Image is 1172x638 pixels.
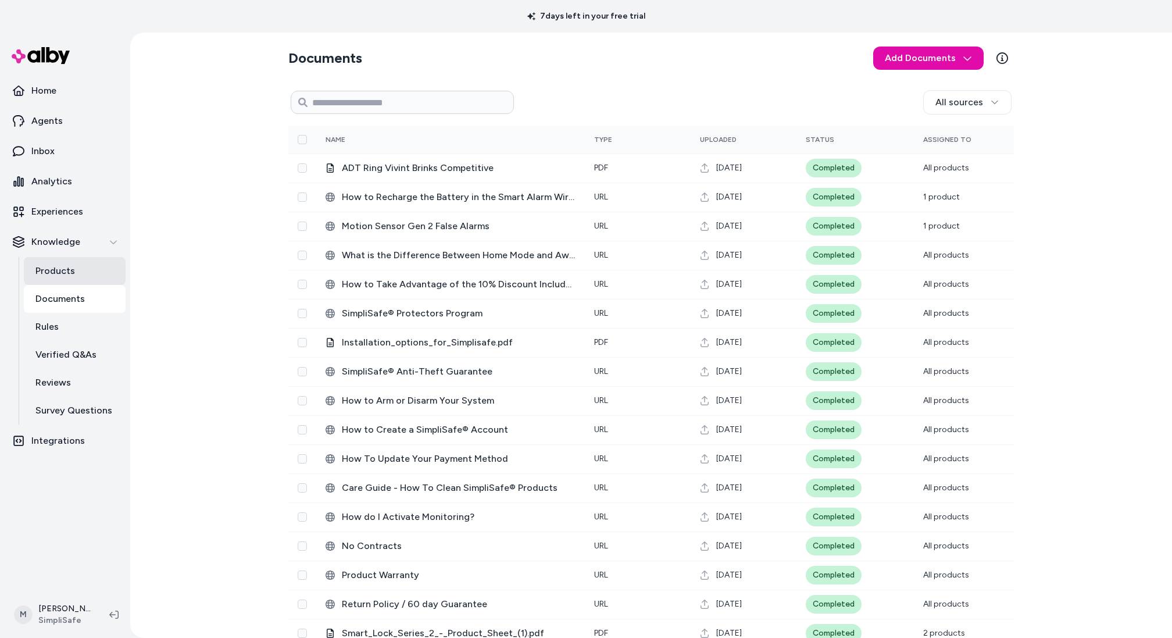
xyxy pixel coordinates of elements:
[298,571,307,580] button: Select row
[326,219,576,233] div: ‎Motion Sensor Gen 2 False Alarms
[298,483,307,493] button: Select row
[923,541,969,551] span: All products
[35,348,97,362] p: Verified Q&As
[31,114,63,128] p: Agents
[923,308,969,318] span: All products
[594,163,608,173] span: pdf
[716,308,742,319] span: [DATE]
[342,597,576,611] span: Return Policy / 60 day Guarantee
[38,615,91,626] span: SimpliSafe
[716,482,742,494] span: [DATE]
[806,420,862,439] div: Completed
[24,397,126,425] a: Survey Questions
[5,198,126,226] a: Experiences
[923,163,969,173] span: All products
[24,313,126,341] a: Rules
[806,508,862,526] div: Completed
[806,566,862,584] div: Completed
[594,136,612,144] span: Type
[806,136,834,144] span: Status
[594,541,608,551] span: URL
[935,95,983,109] span: All sources
[923,483,969,493] span: All products
[342,161,576,175] span: ADT Ring Vivint Brinks Competitive
[594,308,608,318] span: URL
[594,221,608,231] span: URL
[923,250,969,260] span: All products
[288,49,362,67] h2: Documents
[806,159,862,177] div: Completed
[5,167,126,195] a: Analytics
[326,161,576,175] div: ADT Ring Vivint Brinks Competitive
[923,90,1012,115] button: All sources
[31,235,80,249] p: Knowledge
[923,337,969,347] span: All products
[923,628,965,638] span: 2 products
[342,539,576,553] span: No Contracts
[298,309,307,318] button: Select row
[806,391,862,410] div: Completed
[342,452,576,466] span: ‎How To Update Your Payment Method
[594,366,608,376] span: URL
[342,190,576,204] span: ‎How to Recharge the Battery in the Smart Alarm Wireless Indoor Security Camera
[923,221,960,231] span: 1 product
[806,304,862,323] div: Completed
[806,246,862,265] div: Completed
[806,275,862,294] div: Completed
[31,84,56,98] p: Home
[298,367,307,376] button: Select row
[5,107,126,135] a: Agents
[326,135,413,144] div: Name
[24,285,126,313] a: Documents
[326,336,576,350] div: Installation_options_for_Simplisafe.pdf
[342,277,576,291] span: ‎How to Take Advantage of the 10% Discount Included in Select Monitoring Plans
[326,365,576,379] div: ‎SimpliSafe® Anti-Theft Guarantee
[342,365,576,379] span: ‎SimpliSafe® Anti-Theft Guarantee
[342,510,576,524] span: How do I Activate Monitoring?
[716,366,742,377] span: [DATE]
[24,341,126,369] a: Verified Q&As
[31,144,55,158] p: Inbox
[923,454,969,464] span: All products
[520,10,652,22] p: 7 days left in your free trial
[594,279,608,289] span: URL
[35,264,75,278] p: Products
[700,136,737,144] span: Uploaded
[594,337,608,347] span: pdf
[716,250,742,261] span: [DATE]
[298,163,307,173] button: Select row
[38,603,91,615] p: [PERSON_NAME]
[342,481,576,495] span: Care Guide - How To Clean SimpliSafe® Products
[594,425,608,434] span: URL
[342,423,576,437] span: ‎How to Create a SimpliSafe® Account
[5,228,126,256] button: Knowledge
[35,404,112,418] p: Survey Questions
[326,539,576,553] div: No Contracts
[35,320,59,334] p: Rules
[298,338,307,347] button: Select row
[326,568,576,582] div: Product Warranty
[716,540,742,552] span: [DATE]
[342,248,576,262] span: ‎What is the Difference Between Home Mode and Away Mode?
[716,395,742,407] span: [DATE]
[5,77,126,105] a: Home
[326,248,576,262] div: ‎What is the Difference Between Home Mode and Away Mode?
[298,454,307,464] button: Select row
[298,251,307,260] button: Select row
[923,279,969,289] span: All products
[326,452,576,466] div: ‎How To Update Your Payment Method
[806,537,862,555] div: Completed
[923,395,969,405] span: All products
[716,220,742,232] span: [DATE]
[716,337,742,348] span: [DATE]
[716,191,742,203] span: [DATE]
[5,427,126,455] a: Integrations
[24,369,126,397] a: Reviews
[594,395,608,405] span: URL
[873,47,984,70] button: Add Documents
[298,135,307,144] button: Select all
[14,605,33,624] span: M
[326,597,576,611] div: Return Policy / 60 day Guarantee
[594,250,608,260] span: URL
[326,394,576,408] div: How to Arm or Disarm Your System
